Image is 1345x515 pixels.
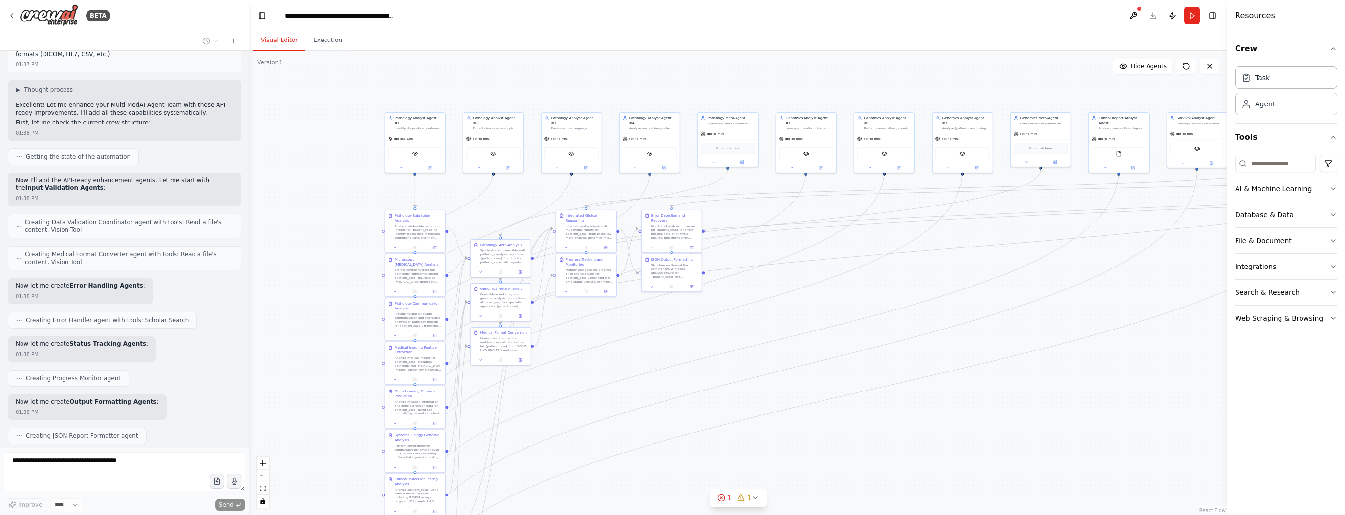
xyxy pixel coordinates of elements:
[18,501,42,509] span: Improve
[864,137,881,141] span: gpt-4o-mini
[16,86,73,94] button: ▶Thought process
[1177,116,1224,121] div: Survival Analyst Agent
[697,112,759,167] div: Pathology Meta-AgentSynthesize and consolidate pathology analysis reports from all pathology spec...
[405,376,425,382] button: No output available
[448,300,467,497] g: Edge from b124b73c-8a7e-48de-aadf-075b0846ae6c to 843f483c-0452-4b14-86bc-592dde63c378
[776,112,837,173] div: Genomics Analyst Agent #1Leverage mutation information and gene expression data from {patient_cas...
[710,489,767,507] button: 11
[16,86,20,94] span: ▶
[395,444,442,459] div: Perform comprehensive comparative genomic analysis for {patient_case} including differential expr...
[727,493,732,503] span: 1
[405,332,425,338] button: No output available
[683,284,699,289] button: Open in side panel
[651,224,699,240] div: Monitor all analysis processes for {patient_case} for errors, missing data, or analysis failures....
[716,146,739,151] span: Drop tools here
[448,227,467,261] g: Edge from 46e4695d-286b-4a5c-8cf0-f9bd107ef9a5 to 82e76436-0bef-4a90-a84a-9518ec035ce4
[405,464,425,470] button: No output available
[512,313,528,319] button: Open in side panel
[1235,236,1292,246] div: File & Document
[227,474,241,489] button: Click to speak your automation idea
[1235,176,1337,202] button: AI & Machine Learning
[16,282,145,290] p: Now let me create :
[385,112,446,173] div: Pathology Analyst Agent #1Identify diagnostically relevant subregions via attention mechanisms an...
[551,116,599,125] div: Pathology Analyst Agent #3
[661,284,682,289] button: No output available
[210,474,224,489] button: Upload files
[219,501,234,509] span: Send
[16,102,234,117] p: Excellent! Let me enhance your Multi MedAI Agent Team with these API-ready improvements. I'll add...
[647,151,652,157] img: VisionTool
[494,165,521,171] button: Open in side panel
[1029,146,1052,151] span: Drop tools here
[1235,313,1323,323] div: Web Scraping & Browsing
[480,292,528,308] div: Consolidate and integrate genomic analysis reports from all three genomics specialist agents for ...
[854,112,915,173] div: Genomics Analyst Agent #2Perform comparative genomic analysis for {patient_case} using differenti...
[728,159,756,165] button: Open in side panel
[405,508,425,514] button: No output available
[1020,132,1037,136] span: gpt-4o-mini
[747,493,752,503] span: 1
[619,227,638,278] g: Edge from ceabd9f0-3428-4551-9a4d-451951a7a2df to 74306a5c-7cfd-455d-884f-9263eba52ce6
[395,224,442,240] div: Analyze whole-slide pathology images for {patient_case} to identify diagnostically relevant subre...
[473,137,490,141] span: gpt-4o-mini
[1235,202,1337,227] button: Database & Data
[556,210,617,253] div: Integrated Clinical ReasoningIntegrate and synthesize all multimodal reports for {patient_case} f...
[69,340,146,347] strong: Status Tracking Agents
[385,430,446,473] div: Systems Biology Genomic AnalysisPerform comprehensive comparative genomic analysis for {patient_c...
[426,376,443,382] button: Open in side panel
[1235,184,1312,194] div: AI & Machine Learning
[226,35,241,47] button: Start a new chat
[1194,146,1200,152] img: SerplyScholarSearchTool
[566,224,613,240] div: Integrate and synthesize all multimodal reports for {patient_case} from pathology meta-analysis, ...
[629,126,677,130] div: Analyze medical images for {patient_case}, extract key pathological and radiological features, an...
[426,245,443,250] button: Open in side panel
[385,342,446,385] div: Medical Imaging Feature ExtractionAnalyze medical images for {patient_case} including pathology a...
[490,269,511,275] button: No output available
[541,112,602,173] div: Pathology Analyst Agent #3Enable natural language communication about {patient_case} pathology fi...
[395,400,442,415] div: Analyze mutation information and gene expression data for {patient_case} using self-normalizing n...
[395,268,442,284] div: Extract diverse microscopic pathology representations for {patient_case} focusing on [MEDICAL_DAT...
[1098,137,1115,141] span: gpt-4o-mini
[1020,116,1068,121] div: Genomics Meta-Agent
[394,137,414,141] span: gpt-oss-120b
[566,257,613,267] div: Progress Tracking and Monitoring
[426,288,443,294] button: Open in side panel
[255,9,269,22] button: Hide left sidebar
[1235,254,1337,279] button: Integrations
[568,151,574,157] img: VisionTool
[490,151,496,157] img: VisionTool
[405,288,425,294] button: No output available
[448,256,467,275] g: Edge from bcc62476-10db-4265-9b9d-e096d20cf882 to 82e76436-0bef-4a90-a84a-9518ec035ce4
[412,170,574,295] g: Edge from d6f294d2-5622-459a-874f-c69c34cad48b to a7589bef-223b-434d-a76b-6b2823fc7597
[198,35,222,47] button: Switch to previous chat
[395,488,442,503] div: Analyze {patient_case} using clinical molecular tests including IHC/ISH assays, targeted NGS pane...
[473,116,521,125] div: Pathology Analyst Agent #2
[16,119,234,127] p: First, let me check the current crew structure:
[512,357,528,363] button: Open in side panel
[803,151,809,157] img: SerplyScholarSearchTool
[959,151,965,157] img: SerplyScholarSearchTool
[395,301,442,311] div: Pathology Communication Analysis
[305,30,350,51] button: Execution
[566,268,613,284] div: Monitor and track the progress of all analysis tasks for {patient_case}, providing real-time stat...
[806,165,834,171] button: Open in side panel
[1119,165,1147,171] button: Open in side panel
[1235,124,1337,151] button: Tools
[426,420,443,426] button: Open in side panel
[257,457,269,508] div: React Flow controls
[661,245,682,250] button: No output available
[572,165,600,171] button: Open in side panel
[215,499,245,511] button: Send
[426,332,443,338] button: Open in side panel
[395,356,442,371] div: Analyze medical images for {patient_case} including pathology and [MEDICAL_DATA] images, extract ...
[16,340,148,348] p: Now let me create :
[576,245,596,250] button: No output available
[556,254,617,297] div: Progress Tracking and MonitoringMonitor and track the progress of all analysis tasks for {patient...
[385,210,446,253] div: Pathology Subregion AnalysisAnalyze whole-slide pathology images for {patient_case} to identify d...
[253,30,305,51] button: Visual Editor
[597,245,614,250] button: Open in side panel
[470,239,531,278] div: Pathology Meta-AnalysisSynthesize and consolidate all pathology analysis reports for {patient_cas...
[708,116,755,121] div: Pathology Meta-Agent
[405,245,425,250] button: No output available
[395,126,442,130] div: Identify diagnostically relevant subregions via attention mechanisms and employ instance-level cl...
